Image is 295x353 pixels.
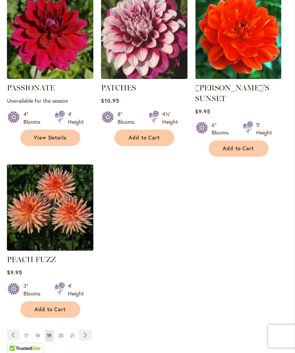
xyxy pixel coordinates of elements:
span: Add to Cart [35,306,66,313]
a: 18 [33,330,42,342]
button: Add to Cart [114,130,174,146]
a: PASSIONATE [7,83,55,92]
img: PEACH FUZZ [7,164,93,251]
span: Add to Cart [129,135,160,141]
span: $10.95 [101,97,119,104]
div: 5' Height [256,121,272,136]
a: PEACH FUZZ [7,245,93,252]
div: 4' Height [68,110,84,126]
div: 4½' Height [162,110,178,126]
span: $9.95 [195,108,210,115]
div: 3" Blooms [23,282,45,297]
button: Add to Cart [20,301,80,318]
a: View Details [20,130,80,146]
a: PATRICIA ANN'S SUNSET [195,73,282,80]
div: 8" Blooms [118,110,139,126]
a: [PERSON_NAME]'S SUNSET [195,83,269,103]
span: 19 [47,333,51,338]
a: PATCHES [101,83,136,92]
span: Add to Cart [223,145,254,152]
iframe: Launch Accessibility Center [6,326,27,347]
p: Unavailable for the season [7,97,93,104]
span: 20 [58,333,63,338]
a: PEACH FUZZ [7,255,56,264]
span: $9.95 [7,269,22,276]
div: 4" Blooms [23,110,45,126]
button: Add to Cart [209,140,268,157]
div: 4' Height [68,282,84,297]
a: 21 [68,330,76,342]
a: PASSIONATE [7,73,93,80]
span: 18 [35,333,40,338]
span: View Details [34,135,67,141]
span: 21 [70,333,75,338]
div: 6" Blooms [212,121,234,136]
a: 20 [56,330,65,342]
a: Patches [101,73,187,80]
